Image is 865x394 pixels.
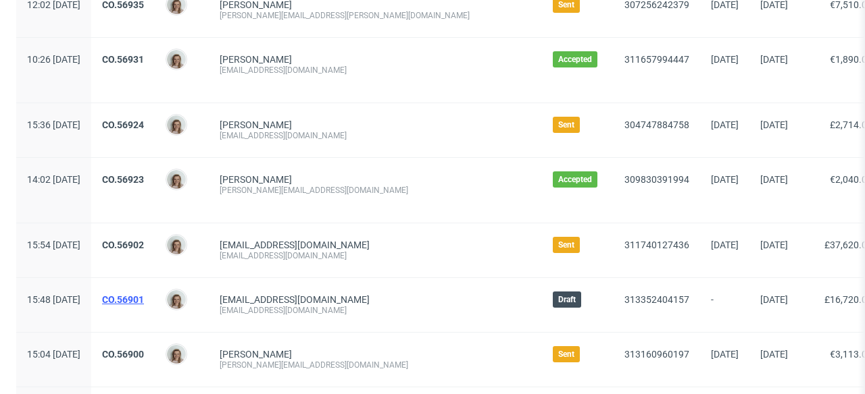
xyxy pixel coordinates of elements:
span: Sent [558,240,574,250]
span: 10:26 [DATE] [27,54,80,65]
a: 311657994447 [624,54,689,65]
img: Monika Poźniak [167,50,186,69]
img: Monika Poźniak [167,290,186,309]
a: 313352404157 [624,294,689,305]
span: 15:04 [DATE] [27,349,80,360]
img: Monika Poźniak [167,235,186,254]
div: [EMAIL_ADDRESS][DOMAIN_NAME] [220,250,531,261]
span: [DATE] [760,119,788,130]
a: [PERSON_NAME] [220,119,292,130]
a: [PERSON_NAME] [220,54,292,65]
span: Sent [558,349,574,360]
span: [DATE] [760,54,788,65]
a: 309830391994 [624,174,689,185]
a: 313160960197 [624,349,689,360]
span: [DATE] [760,349,788,360]
div: [PERSON_NAME][EMAIL_ADDRESS][PERSON_NAME][DOMAIN_NAME] [220,10,531,21]
div: [PERSON_NAME][EMAIL_ADDRESS][DOMAIN_NAME] [220,185,531,196]
span: - [711,294,739,316]
a: CO.56901 [102,294,144,305]
span: Sent [558,119,574,130]
span: 15:48 [DATE] [27,294,80,305]
img: Monika Poźniak [167,170,186,189]
span: [DATE] [760,240,788,250]
a: CO.56900 [102,349,144,360]
span: Accepted [558,174,592,185]
a: [PERSON_NAME] [220,349,292,360]
a: CO.56924 [102,119,144,130]
div: [EMAIL_ADDRESS][DOMAIN_NAME] [220,65,531,76]
a: [PERSON_NAME] [220,174,292,185]
span: 15:54 [DATE] [27,240,80,250]
div: [EMAIL_ADDRESS][DOMAIN_NAME] [220,130,531,141]
span: [EMAIL_ADDRESS][DOMAIN_NAME] [220,240,370,250]
span: Draft [558,294,576,305]
div: [PERSON_NAME][EMAIL_ADDRESS][DOMAIN_NAME] [220,360,531,370]
img: Monika Poźniak [167,115,186,134]
span: [DATE] [711,174,739,185]
span: [DATE] [760,294,788,305]
span: 14:02 [DATE] [27,174,80,185]
span: [DATE] [711,349,739,360]
span: [DATE] [760,174,788,185]
span: Accepted [558,54,592,65]
span: 15:36 [DATE] [27,119,80,130]
a: 304747884758 [624,119,689,130]
span: [DATE] [711,240,739,250]
span: [EMAIL_ADDRESS][DOMAIN_NAME] [220,294,370,305]
a: 311740127436 [624,240,689,250]
a: CO.56923 [102,174,144,185]
div: [EMAIL_ADDRESS][DOMAIN_NAME] [220,305,531,316]
span: [DATE] [711,119,739,130]
span: [DATE] [711,54,739,65]
img: Monika Poźniak [167,345,186,364]
a: CO.56902 [102,240,144,250]
a: CO.56931 [102,54,144,65]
